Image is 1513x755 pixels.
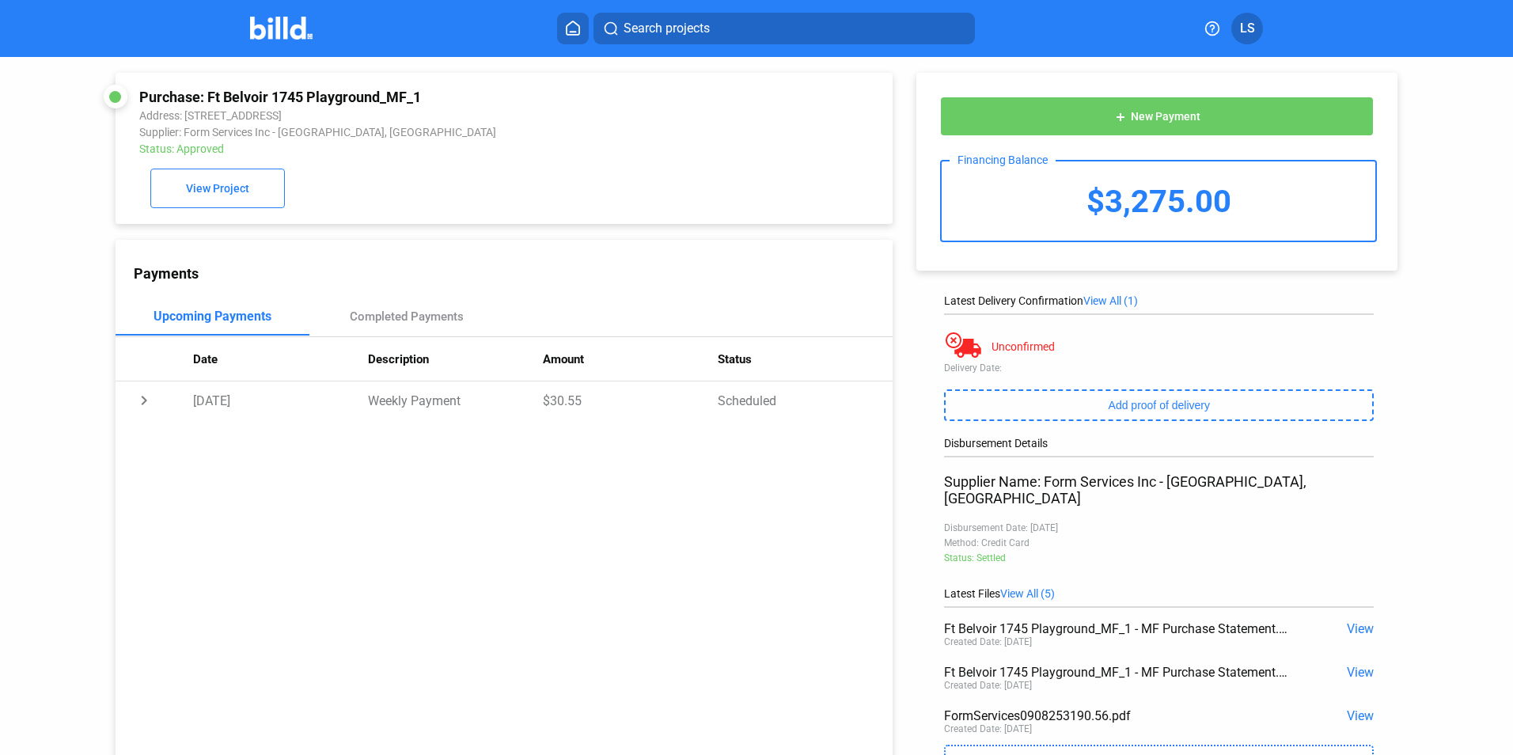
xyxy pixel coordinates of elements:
[593,13,975,44] button: Search projects
[944,362,1374,374] div: Delivery Date:
[186,183,249,195] span: View Project
[624,19,710,38] span: Search projects
[1347,665,1374,680] span: View
[940,97,1374,136] button: New Payment
[139,109,723,122] div: Address: [STREET_ADDRESS]
[992,340,1055,353] div: Unconfirmed
[193,337,368,381] th: Date
[1000,587,1055,600] span: View All (5)
[944,437,1374,450] div: Disbursement Details
[1109,399,1210,412] span: Add proof of delivery
[368,337,543,381] th: Description
[139,89,723,105] div: Purchase: Ft Belvoir 1745 Playground_MF_1
[944,294,1374,307] div: Latest Delivery Confirmation
[944,680,1032,691] div: Created Date: [DATE]
[543,381,718,419] td: $30.55
[1347,621,1374,636] span: View
[139,142,723,155] div: Status: Approved
[193,381,368,419] td: [DATE]
[1240,19,1255,38] span: LS
[944,621,1288,636] div: Ft Belvoir 1745 Playground_MF_1 - MF Purchase Statement.pdf
[134,265,893,282] div: Payments
[1131,111,1200,123] span: New Payment
[944,665,1288,680] div: Ft Belvoir 1745 Playground_MF_1 - MF Purchase Statement.pdf
[944,723,1032,734] div: Created Date: [DATE]
[944,473,1374,506] div: Supplier Name: Form Services Inc - [GEOGRAPHIC_DATA], [GEOGRAPHIC_DATA]
[944,587,1374,600] div: Latest Files
[944,537,1374,548] div: Method: Credit Card
[950,154,1056,166] div: Financing Balance
[543,337,718,381] th: Amount
[1083,294,1138,307] span: View All (1)
[350,309,464,324] div: Completed Payments
[1231,13,1263,44] button: LS
[368,381,543,419] td: Weekly Payment
[139,126,723,138] div: Supplier: Form Services Inc - [GEOGRAPHIC_DATA], [GEOGRAPHIC_DATA]
[1347,708,1374,723] span: View
[154,309,271,324] div: Upcoming Payments
[944,522,1374,533] div: Disbursement Date: [DATE]
[944,708,1288,723] div: FormServices0908253190.56.pdf
[944,636,1032,647] div: Created Date: [DATE]
[150,169,285,208] button: View Project
[250,17,313,40] img: Billd Company Logo
[944,389,1374,421] button: Add proof of delivery
[718,337,893,381] th: Status
[718,381,893,419] td: Scheduled
[944,552,1374,563] div: Status: Settled
[942,161,1375,241] div: $3,275.00
[1114,111,1127,123] mat-icon: add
